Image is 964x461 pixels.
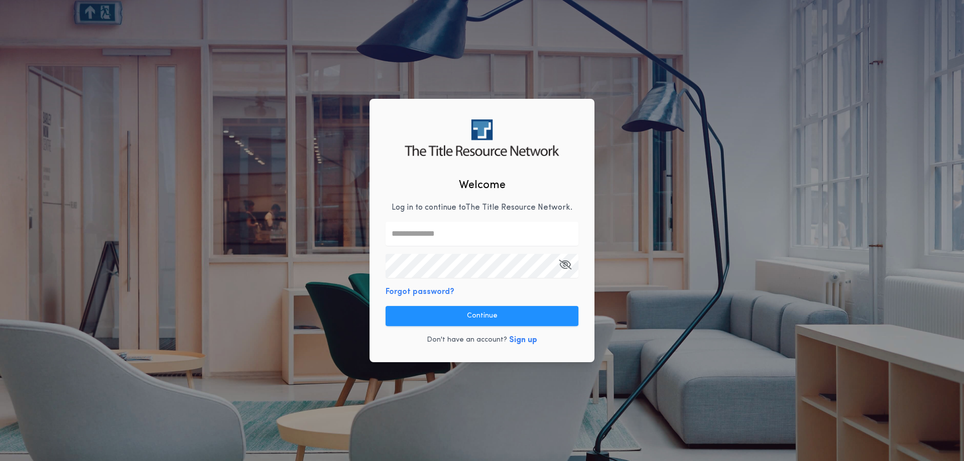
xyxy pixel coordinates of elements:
[386,286,454,298] button: Forgot password?
[509,334,537,346] button: Sign up
[459,177,506,194] h2: Welcome
[405,119,559,156] img: logo
[386,306,578,326] button: Continue
[392,202,572,214] p: Log in to continue to The Title Resource Network .
[427,335,507,345] p: Don't have an account?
